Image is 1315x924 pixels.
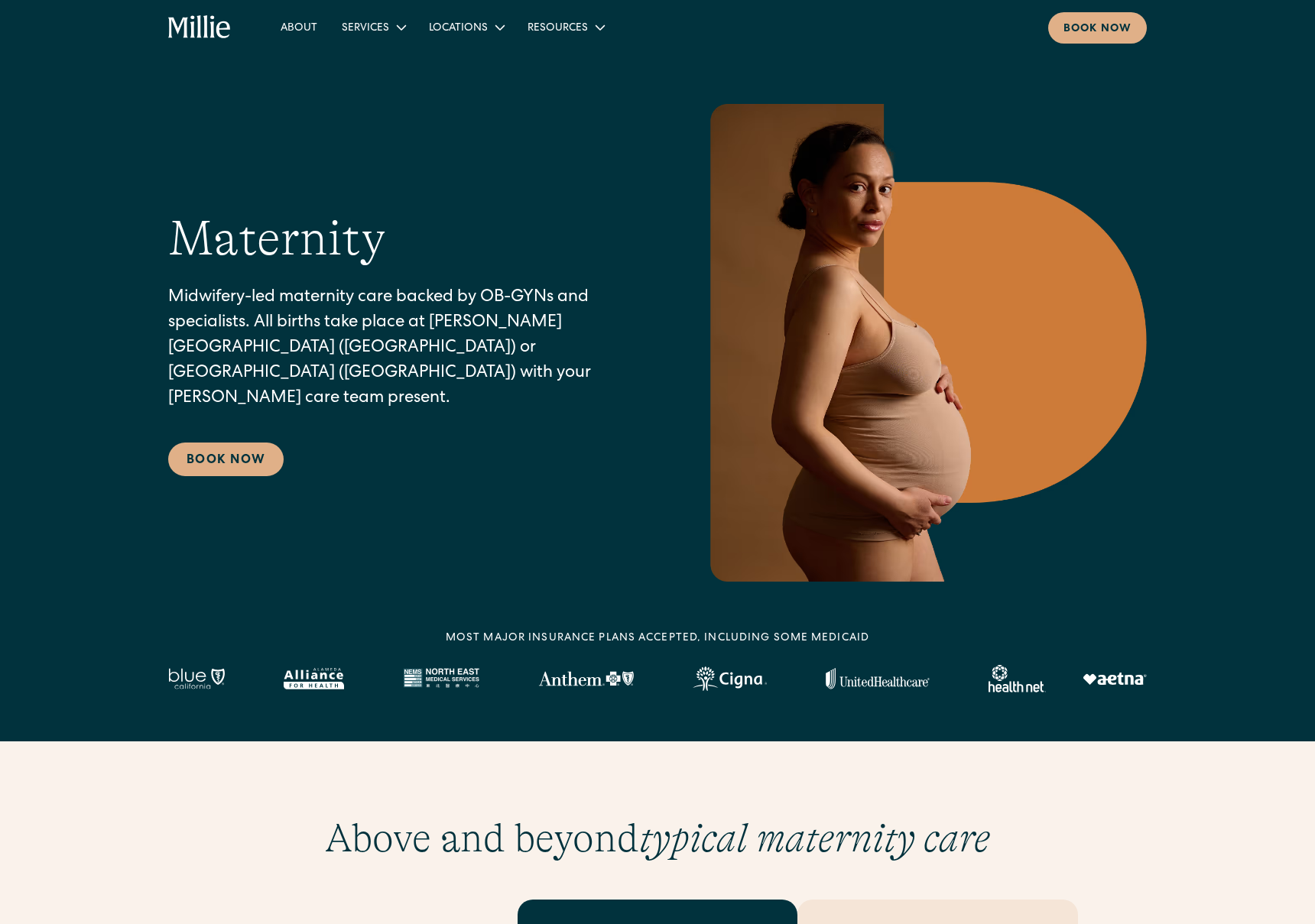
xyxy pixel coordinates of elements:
img: Cigna logo [693,666,767,691]
div: Services [330,15,417,40]
p: Midwifery-led maternity care backed by OB-GYNs and specialists. All births take place at [PERSON_... [168,286,639,412]
a: Book now [1048,12,1147,44]
div: Services [342,21,389,37]
img: Alameda Alliance logo [284,668,344,689]
img: Blue California logo [168,668,225,689]
img: Pregnant woman in neutral underwear holding her belly, standing in profile against a warm-toned g... [700,104,1147,582]
div: MOST MAJOR INSURANCE PLANS ACCEPTED, INCLUDING some MEDICAID [446,631,869,647]
a: home [168,15,232,40]
img: North East Medical Services logo [403,668,479,689]
h1: Maternity [168,209,385,268]
em: typical maternity care [639,815,990,861]
div: Resources [515,15,615,40]
div: Book now [1063,21,1132,37]
a: Book Now [168,443,284,476]
img: Aetna logo [1083,673,1147,685]
div: Locations [429,21,488,37]
a: About [268,15,330,40]
div: Resources [528,21,588,37]
div: Locations [417,15,515,40]
h2: Above and beyond [168,815,1147,862]
img: Anthem Logo [538,671,634,686]
img: United Healthcare logo [826,668,930,689]
img: Healthnet logo [989,665,1046,692]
